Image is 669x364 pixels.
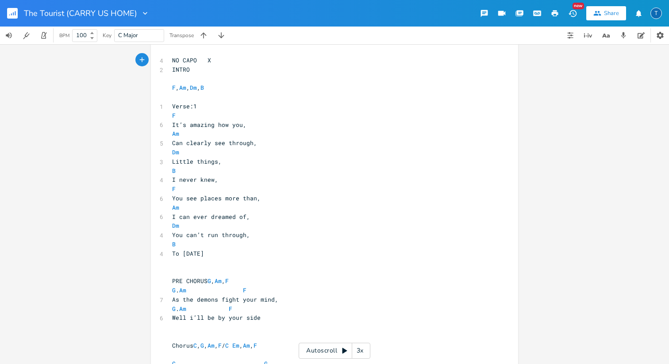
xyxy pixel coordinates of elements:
div: The Killing Tide [650,8,662,19]
span: B [172,167,176,175]
span: G [208,277,211,285]
span: NO CAPO X [172,56,211,64]
span: F [225,277,229,285]
span: It’s amazing how you, [172,121,246,129]
span: C [225,341,229,349]
span: C [193,341,197,349]
span: You see places more than, [172,194,261,202]
span: G [200,341,204,349]
span: B [200,84,204,92]
div: BPM [59,33,69,38]
span: I never knew, [172,176,218,184]
span: Can clearly see through, [172,139,257,147]
div: Transpose [169,33,194,38]
button: Share [586,6,626,20]
span: Am [215,277,222,285]
div: Autoscroll [299,343,370,359]
span: Am [172,130,179,138]
span: As the demons fight your mind, [172,295,278,303]
span: Well i’ll be by your side [172,314,261,322]
div: New [573,3,584,9]
span: Am [172,203,179,211]
div: 3x [352,343,368,359]
span: Am [179,84,186,92]
span: F [172,111,176,119]
span: Chorus , , , / , , [172,341,261,349]
span: Dm [172,148,179,156]
span: INTRO [172,65,190,73]
span: Am [243,341,250,349]
div: Key [103,33,111,38]
span: F [243,286,246,294]
span: B [172,240,176,248]
button: T [650,3,662,23]
span: . [172,305,236,313]
span: Verse:1 [172,102,197,110]
button: New [564,5,581,21]
span: F [172,84,176,92]
span: F [254,341,257,349]
span: I can ever dreamed of, [172,213,250,221]
div: Share [604,9,619,17]
span: The Tourist (CARRY US HOME) [24,9,137,17]
span: , , , [172,84,204,92]
span: Em [232,341,239,349]
span: . [172,286,246,294]
span: To [DATE] [172,249,204,257]
span: Little things, [172,157,222,165]
span: F [172,185,176,193]
span: You can’t run through, [172,231,250,239]
span: Dm [190,84,197,92]
span: Am [208,341,215,349]
span: G [172,305,176,313]
span: Am [179,305,186,313]
span: Dm [172,222,179,230]
span: PRE CHORUS , , [172,277,232,285]
span: Am [179,286,186,294]
span: F [229,305,232,313]
span: C Major [118,31,138,39]
span: G [172,286,176,294]
span: F [218,341,222,349]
